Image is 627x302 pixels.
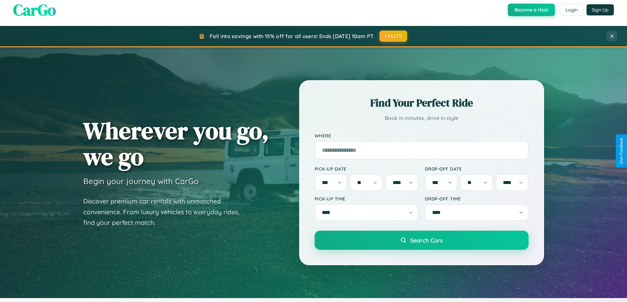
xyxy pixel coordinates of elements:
[425,196,529,201] label: Drop-off Time
[560,4,583,16] button: Login
[83,118,269,170] h1: Wherever you go, we go
[315,113,529,123] p: Book in minutes, drive in style
[83,176,199,186] h3: Begin your journey with CarGo
[425,166,529,172] label: Drop-off Date
[315,96,529,110] h2: Find Your Perfect Ride
[315,133,529,138] label: Where
[587,4,614,15] button: Sign Up
[315,231,529,250] button: Search Cars
[410,237,443,244] span: Search Cars
[315,166,418,172] label: Pick-up Date
[83,196,248,228] p: Discover premium car rentals with unmatched convenience. From luxury vehicles to everyday rides, ...
[508,4,555,16] button: Become a Host
[619,138,624,164] div: Give Feedback
[379,31,407,42] button: FALL15
[315,196,418,201] label: Pick-up Time
[210,33,375,39] span: Fall into savings with 15% off for all users! Ends [DATE] 10am PT.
